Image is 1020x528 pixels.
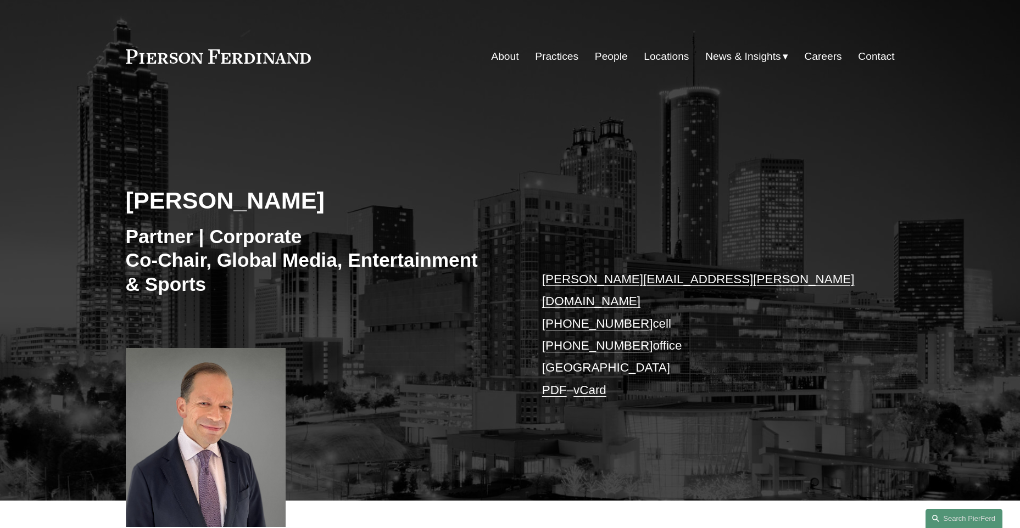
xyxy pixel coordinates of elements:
[542,317,653,330] a: [PHONE_NUMBER]
[804,46,841,67] a: Careers
[644,46,689,67] a: Locations
[858,46,894,67] a: Contact
[542,383,567,397] a: PDF
[491,46,519,67] a: About
[542,268,862,401] p: cell office [GEOGRAPHIC_DATA] –
[573,383,606,397] a: vCard
[126,224,478,296] h3: Partner | Corporate Co-Chair, Global Media, Entertainment & Sports
[542,272,855,308] a: [PERSON_NAME][EMAIL_ADDRESS][PERSON_NAME][DOMAIN_NAME]
[926,509,1002,528] a: Search this site
[542,339,653,352] a: [PHONE_NUMBER]
[535,46,578,67] a: Practices
[705,46,788,67] a: folder dropdown
[705,47,781,66] span: News & Insights
[595,46,628,67] a: People
[126,186,510,215] h2: [PERSON_NAME]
